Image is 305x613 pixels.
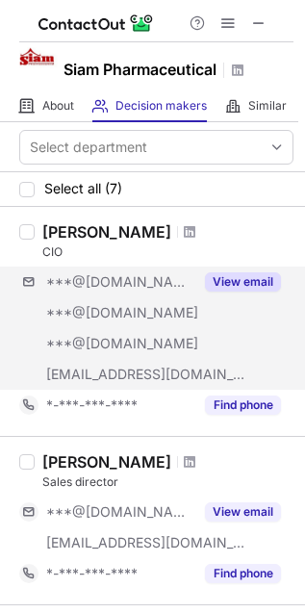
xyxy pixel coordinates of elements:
span: Similar [248,98,287,114]
span: About [42,98,74,114]
img: 5333b4d50b3f0b2dea4e2b532a7f6d9d [19,47,58,86]
div: [PERSON_NAME] [42,452,171,472]
button: Reveal Button [205,502,281,522]
img: ContactOut v5.3.10 [38,12,154,35]
button: Reveal Button [205,396,281,415]
div: Sales director [42,473,293,491]
h1: Siam Pharmaceutical [64,58,216,81]
span: [EMAIL_ADDRESS][DOMAIN_NAME] [46,366,246,383]
span: [EMAIL_ADDRESS][DOMAIN_NAME] [46,534,246,551]
div: Select department [30,138,147,157]
div: CIO [42,243,293,261]
span: ***@[DOMAIN_NAME] [46,335,198,352]
span: ***@[DOMAIN_NAME] [46,503,193,521]
button: Reveal Button [205,564,281,583]
span: ***@[DOMAIN_NAME] [46,273,193,291]
button: Reveal Button [205,272,281,292]
span: Decision makers [115,98,207,114]
div: [PERSON_NAME] [42,222,171,242]
span: ***@[DOMAIN_NAME] [46,304,198,321]
span: Select all (7) [44,181,122,196]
